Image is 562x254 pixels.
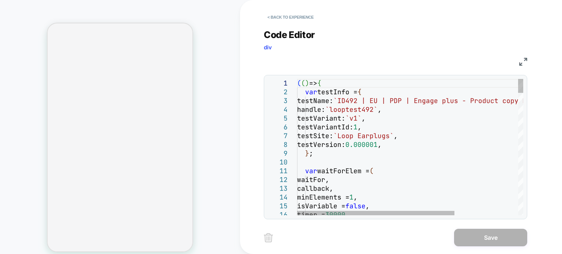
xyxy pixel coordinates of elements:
span: , [361,114,366,122]
span: `v1` [345,114,361,122]
span: div [264,44,272,51]
span: { [317,79,321,87]
span: , [378,140,382,149]
div: 4 [268,105,288,114]
span: Code Editor [264,29,315,40]
span: => [309,79,317,87]
span: 30000 [325,211,345,219]
span: ) [305,79,309,87]
button: Save [454,229,527,246]
span: , [394,132,398,140]
span: , [366,202,370,210]
span: testName: [297,96,333,105]
span: , [353,193,357,201]
span: testVariantId: [297,123,353,131]
span: { [357,88,361,96]
span: handle: [297,105,325,114]
span: testVariant: [297,114,345,122]
span: testInfo = [317,88,357,96]
div: 2 [268,88,288,96]
span: `Loop Earplugs` [333,132,394,140]
div: 10 [268,158,288,167]
div: 11 [268,167,288,175]
span: } [305,149,309,158]
div: 7 [268,132,288,140]
span: ; [309,149,313,158]
div: 16 [268,211,288,219]
div: 8 [268,140,288,149]
span: testVersion: [297,140,345,149]
div: 15 [268,202,288,211]
span: 1 [353,123,357,131]
img: delete [264,233,273,242]
span: `looptest492` [325,105,378,114]
div: 6 [268,123,288,132]
div: 12 [268,175,288,184]
span: isVariable = [297,202,345,210]
span: testSite: [297,132,333,140]
span: false [345,202,366,210]
span: callback, [297,184,333,193]
span: minElements = [297,193,349,201]
span: 0.000001 [345,140,378,149]
span: 1 [349,193,353,201]
div: 9 [268,149,288,158]
span: ( [297,79,301,87]
span: var [305,88,317,96]
button: < Back to experience [264,11,317,23]
div: 14 [268,193,288,202]
div: 13 [268,184,288,193]
span: waitFor, [297,175,329,184]
span: , [345,211,349,219]
span: ( [370,167,374,175]
span: var [305,167,317,175]
div: 5 [268,114,288,123]
span: ( [301,79,305,87]
span: , [357,123,361,131]
span: timer = [297,211,325,219]
span: waitForElem = [317,167,370,175]
div: 1 [268,79,288,88]
span: , [378,105,382,114]
span: `ID492 | EU | PDP | Engage plus - Product copy bas [333,96,535,105]
div: 3 [268,96,288,105]
img: fullscreen [519,58,527,66]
